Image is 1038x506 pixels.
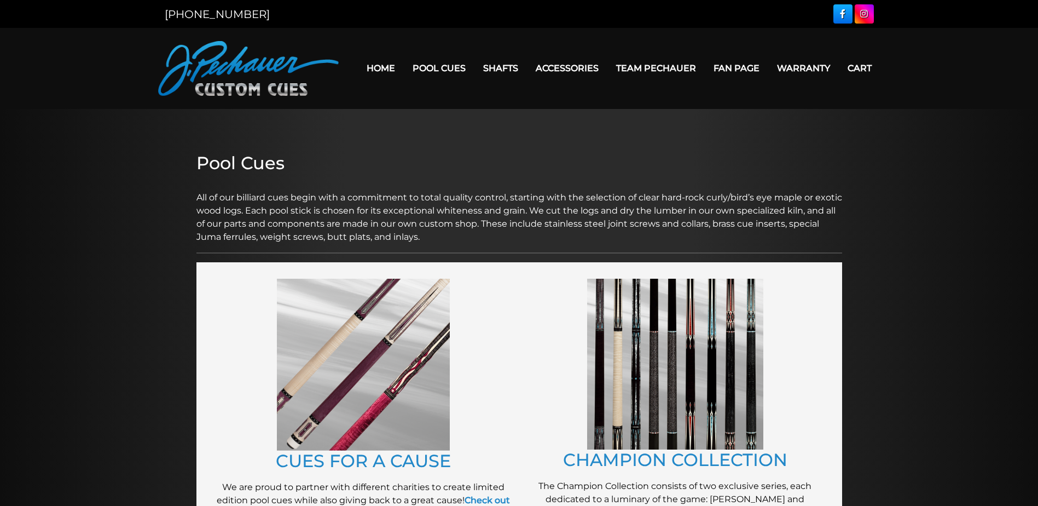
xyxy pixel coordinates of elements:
[563,449,787,470] a: CHAMPION COLLECTION
[607,54,705,82] a: Team Pechauer
[768,54,839,82] a: Warranty
[839,54,880,82] a: Cart
[404,54,474,82] a: Pool Cues
[276,450,451,472] a: CUES FOR A CAUSE
[358,54,404,82] a: Home
[474,54,527,82] a: Shafts
[705,54,768,82] a: Fan Page
[165,8,270,21] a: [PHONE_NUMBER]
[158,41,339,96] img: Pechauer Custom Cues
[196,153,842,174] h2: Pool Cues
[527,54,607,82] a: Accessories
[196,178,842,244] p: All of our billiard cues begin with a commitment to total quality control, starting with the sele...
